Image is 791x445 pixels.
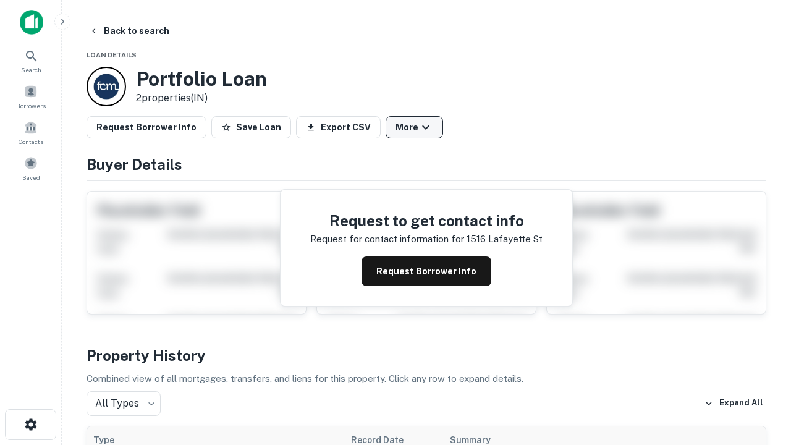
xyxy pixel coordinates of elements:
h4: Request to get contact info [310,210,543,232]
span: Contacts [19,137,43,146]
button: Request Borrower Info [362,256,491,286]
span: Borrowers [16,101,46,111]
a: Saved [4,151,58,185]
p: Combined view of all mortgages, transfers, and liens for this property. Click any row to expand d... [87,371,766,386]
h3: Portfolio Loan [136,67,267,91]
button: Request Borrower Info [87,116,206,138]
a: Borrowers [4,80,58,113]
button: Save Loan [211,116,291,138]
span: Saved [22,172,40,182]
a: Contacts [4,116,58,149]
span: Loan Details [87,51,137,59]
button: Back to search [84,20,174,42]
button: Export CSV [296,116,381,138]
button: More [386,116,443,138]
button: Expand All [701,394,766,413]
p: Request for contact information for [310,232,464,247]
h4: Buyer Details [87,153,766,176]
img: capitalize-icon.png [20,10,43,35]
iframe: Chat Widget [729,307,791,366]
p: 1516 lafayette st [467,232,543,247]
a: Search [4,44,58,77]
div: All Types [87,391,161,416]
h4: Property History [87,344,766,367]
span: Search [21,65,41,75]
p: 2 properties (IN) [136,91,267,106]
